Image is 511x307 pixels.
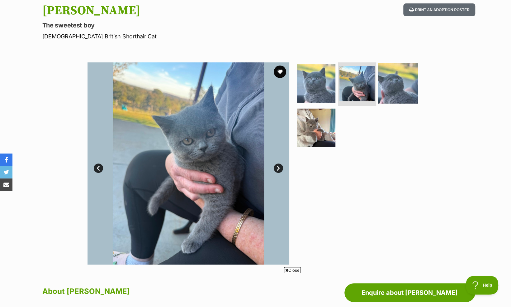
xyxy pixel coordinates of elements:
p: The sweetest boy [42,21,306,30]
button: favourite [274,66,286,78]
span: Close [284,267,301,273]
img: Photo of Taylor [339,66,375,101]
h2: About [PERSON_NAME] [42,285,300,298]
img: Photo of Taylor [378,63,418,104]
img: Photo of Taylor [297,64,335,103]
a: Prev [94,163,103,173]
iframe: Advertisement [142,276,369,304]
img: Photo of Taylor [88,62,289,265]
a: Next [274,163,283,173]
p: [DEMOGRAPHIC_DATA] British Shorthair Cat [42,32,306,41]
button: Print an adoption poster [403,3,475,16]
h1: [PERSON_NAME] [42,3,306,18]
a: Enquire about [PERSON_NAME] [344,283,475,302]
img: Photo of Taylor [297,109,335,147]
iframe: Help Scout Beacon - Open [466,276,499,295]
